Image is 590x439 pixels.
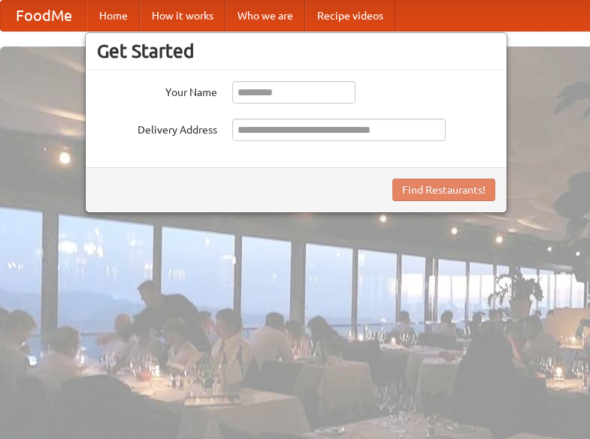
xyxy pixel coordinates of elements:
[97,40,495,62] h3: Get Started
[225,1,305,31] a: Who we are
[97,119,217,137] label: Delivery Address
[1,1,87,31] a: FoodMe
[392,179,495,201] button: Find Restaurants!
[140,1,225,31] a: How it works
[305,1,395,31] a: Recipe videos
[87,1,140,31] a: Home
[97,81,217,100] label: Your Name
